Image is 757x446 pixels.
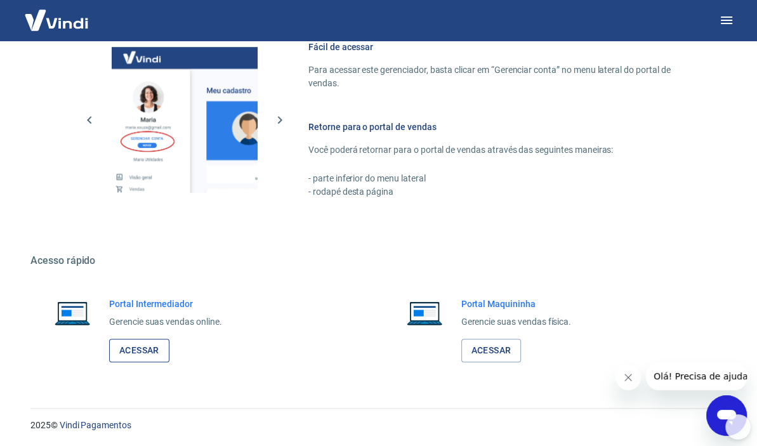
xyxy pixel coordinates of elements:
[308,185,696,199] p: - rodapé desta página
[112,47,258,193] img: Imagem da dashboard mostrando o botão de gerenciar conta na sidebar no lado esquerdo
[109,315,222,329] p: Gerencie suas vendas online.
[461,298,572,310] h6: Portal Maquininha
[398,298,451,328] img: Imagem de um notebook aberto
[109,339,169,362] a: Acessar
[706,395,747,436] iframe: Botão para abrir a janela de mensagens
[60,420,131,430] a: Vindi Pagamentos
[15,1,98,39] img: Vindi
[461,339,522,362] a: Acessar
[615,365,641,390] iframe: Fechar mensagem
[646,362,747,390] iframe: Mensagem da empresa
[308,41,696,53] h6: Fácil de acessar
[308,172,696,185] p: - parte inferior do menu lateral
[109,298,222,310] h6: Portal Intermediador
[461,315,572,329] p: Gerencie suas vendas física.
[308,121,696,133] h6: Retorne para o portal de vendas
[30,254,727,267] h5: Acesso rápido
[30,419,727,432] p: 2025 ©
[8,9,107,19] span: Olá! Precisa de ajuda?
[46,298,99,328] img: Imagem de um notebook aberto
[308,63,696,90] p: Para acessar este gerenciador, basta clicar em “Gerenciar conta” no menu lateral do portal de ven...
[308,143,696,157] p: Você poderá retornar para o portal de vendas através das seguintes maneiras:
